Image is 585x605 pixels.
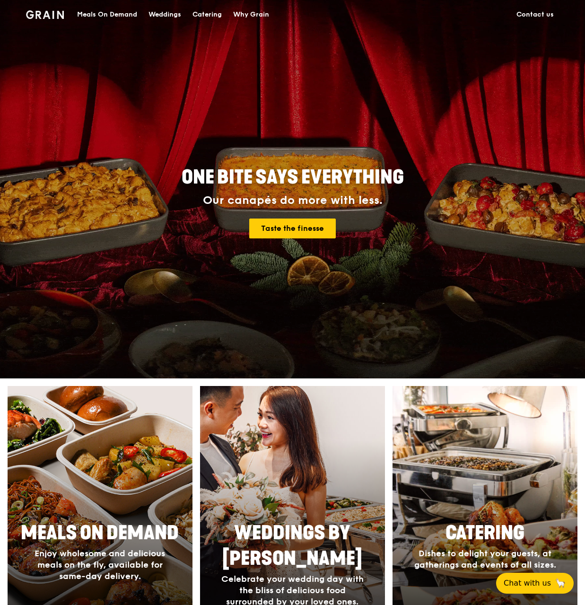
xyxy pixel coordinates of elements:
span: Weddings by [PERSON_NAME] [222,522,362,570]
span: Enjoy wholesome and delicious meals on the fly, available for same-day delivery. [35,548,165,581]
div: Meals On Demand [77,0,137,29]
a: Weddings [143,0,187,29]
button: Chat with us🦙 [496,573,574,594]
span: Chat with us [504,578,551,589]
a: Catering [187,0,227,29]
span: Meals On Demand [21,522,179,544]
span: 🦙 [555,578,566,589]
span: Catering [445,522,524,544]
a: Contact us [511,0,559,29]
a: Why Grain [227,0,275,29]
a: Taste the finesse [249,219,336,238]
div: Our canapés do more with less. [122,194,463,207]
span: ONE BITE SAYS EVERYTHING [182,166,404,189]
img: Grain [26,10,64,19]
div: Catering [192,0,222,29]
span: Dishes to delight your guests, at gatherings and events of all sizes. [414,548,556,570]
div: Weddings [148,0,181,29]
div: Why Grain [233,0,269,29]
